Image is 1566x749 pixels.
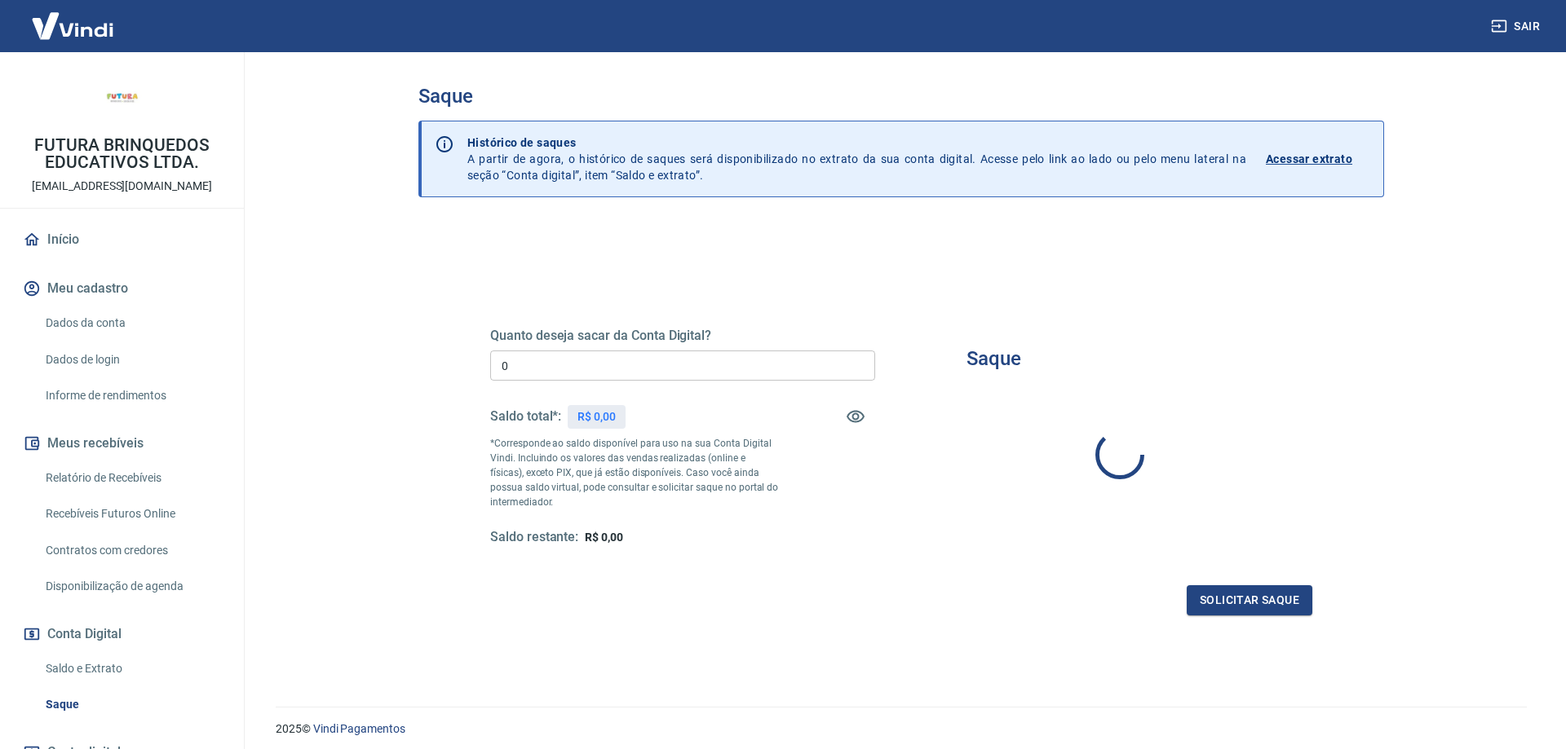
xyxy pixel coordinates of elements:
a: Disponibilização de agenda [39,570,224,603]
a: Contratos com credores [39,534,224,567]
button: Sair [1488,11,1546,42]
a: Saque [39,688,224,721]
button: Meu cadastro [20,271,224,306]
a: Dados de login [39,343,224,377]
p: [EMAIL_ADDRESS][DOMAIN_NAME] [32,178,212,195]
p: Acessar extrato [1266,151,1352,167]
h5: Saldo total*: [490,408,561,425]
a: Recebíveis Futuros Online [39,497,224,531]
button: Conta Digital [20,616,224,652]
button: Meus recebíveis [20,425,224,461]
img: 68cc03d2-12c3-4060-b794-c279bb971c22.jpeg [90,65,155,130]
a: Início [20,222,224,258]
a: Dados da conta [39,306,224,340]
button: Solicitar saque [1187,585,1312,615]
p: *Corresponde ao saldo disponível para uso na sua Conta Digital Vindi. Incluindo os valores das ve... [490,436,779,509]
a: Relatório de Recebíveis [39,461,224,495]
h3: Saque [967,347,1021,370]
a: Vindi Pagamentos [313,722,405,735]
a: Informe de rendimentos [39,379,224,412]
h5: Saldo restante: [490,529,578,546]
p: 2025 © [276,720,1527,738]
span: R$ 0,00 [585,531,623,544]
p: A partir de agora, o histórico de saques será disponibilizado no extrato da sua conta digital. Ac... [467,134,1246,183]
p: Histórico de saques [467,134,1246,151]
img: Vindi [20,1,126,51]
h3: Saque [418,85,1384,108]
p: FUTURA BRINQUEDOS EDUCATIVOS LTDA. [13,137,231,171]
a: Acessar extrato [1266,134,1370,183]
a: Saldo e Extrato [39,652,224,685]
p: R$ 0,00 [577,408,616,425]
h5: Quanto deseja sacar da Conta Digital? [490,328,875,344]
